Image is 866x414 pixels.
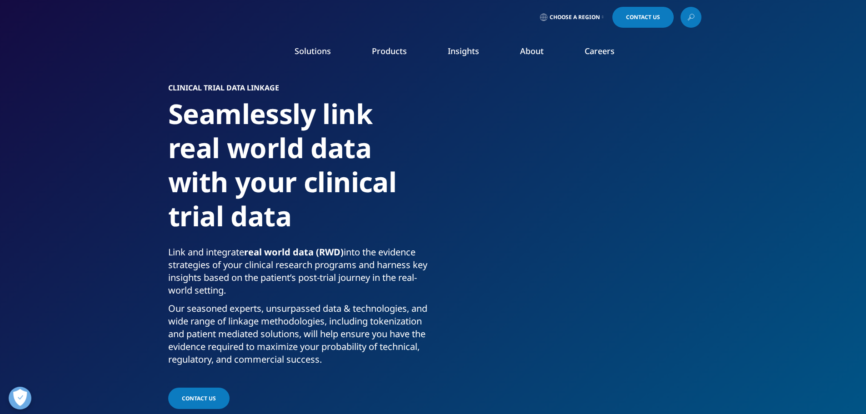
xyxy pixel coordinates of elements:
a: About [520,45,544,56]
button: 개방형 기본 설정 [9,387,31,409]
p: Link and integrate into the evidence strategies of your clinical research programs and harness ke... [168,246,430,302]
a: CONTACT US [168,388,230,409]
h1: Seamlessly link real world data with your clinical trial data [168,97,430,246]
img: 4006_happy-old-woman.png [455,84,698,266]
span: CONTACT US [182,394,216,402]
a: Solutions [295,45,331,56]
h6: Clinical Trial Data Linkage [168,84,430,97]
span: Contact Us [626,15,660,20]
a: Careers [585,45,615,56]
a: Insights [448,45,479,56]
a: Products [372,45,407,56]
p: Our seasoned experts, unsurpassed data & technologies, and wide range of linkage methodologies, i... [168,302,430,371]
a: Contact Us [612,7,674,28]
nav: Primary [241,32,701,75]
span: Choose a Region [550,14,600,21]
strong: real world data (RWD) [244,246,344,258]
